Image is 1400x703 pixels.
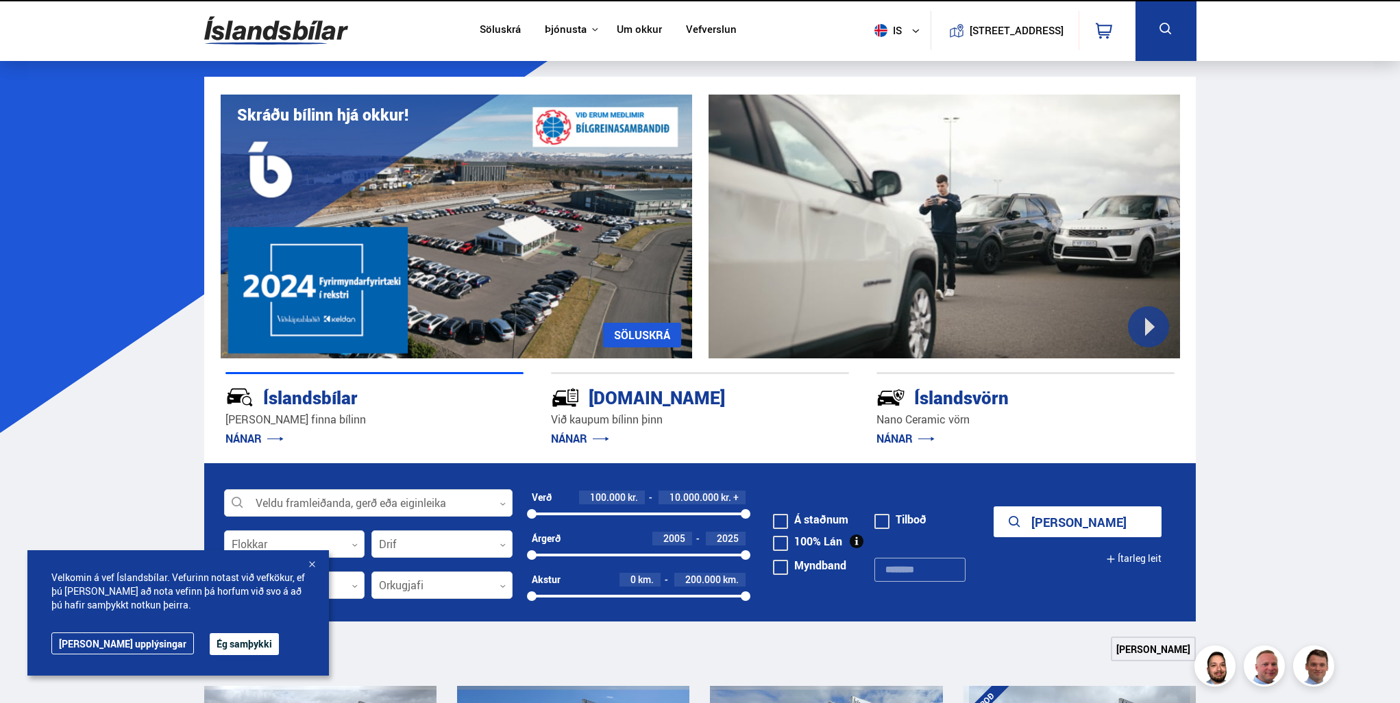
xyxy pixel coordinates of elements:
[1246,647,1287,689] img: siFngHWaQ9KaOqBr.png
[773,560,846,571] label: Myndband
[590,491,626,504] span: 100.000
[773,514,848,525] label: Á staðnum
[551,384,800,408] div: [DOMAIN_NAME]
[721,492,731,503] span: kr.
[225,384,475,408] div: Íslandsbílar
[221,95,692,358] img: eKx6w-_Home_640_.png
[1295,647,1336,689] img: FbJEzSuNWCJXmdc-.webp
[630,573,636,586] span: 0
[773,536,842,547] label: 100% Lán
[551,383,580,412] img: tr5P-W3DuiFaO7aO.svg
[938,11,1071,50] a: [STREET_ADDRESS]
[975,25,1059,36] button: [STREET_ADDRESS]
[532,574,561,585] div: Akstur
[723,574,739,585] span: km.
[994,506,1162,537] button: [PERSON_NAME]
[876,384,1126,408] div: Íslandsvörn
[686,23,737,38] a: Vefverslun
[874,24,887,37] img: svg+xml;base64,PHN2ZyB4bWxucz0iaHR0cDovL3d3dy53My5vcmcvMjAwMC9zdmciIHdpZHRoPSI1MTIiIGhlaWdodD0iNT...
[480,23,521,38] a: Söluskrá
[532,533,561,544] div: Árgerð
[603,323,681,347] a: SÖLUSKRÁ
[869,24,903,37] span: is
[638,574,654,585] span: km.
[1196,647,1238,689] img: nhp88E3Fdnt1Opn2.png
[617,23,662,38] a: Um okkur
[210,633,279,655] button: Ég samþykki
[545,23,587,36] button: Þjónusta
[51,632,194,654] a: [PERSON_NAME] upplýsingar
[717,532,739,545] span: 2025
[869,10,931,51] button: is
[663,532,685,545] span: 2005
[204,8,348,53] img: G0Ugv5HjCgRt.svg
[532,492,552,503] div: Verð
[51,571,305,612] span: Velkomin á vef Íslandsbílar. Vefurinn notast við vefkökur, ef þú [PERSON_NAME] að nota vefinn þá ...
[225,431,284,446] a: NÁNAR
[876,412,1175,428] p: Nano Ceramic vörn
[551,412,849,428] p: Við kaupum bílinn þinn
[628,492,638,503] span: kr.
[685,573,721,586] span: 200.000
[733,492,739,503] span: +
[874,514,926,525] label: Tilboð
[225,383,254,412] img: JRvxyua_JYH6wB4c.svg
[876,383,905,412] img: -Svtn6bYgwAsiwNX.svg
[225,412,524,428] p: [PERSON_NAME] finna bílinn
[1106,543,1162,574] button: Ítarleg leit
[670,491,719,504] span: 10.000.000
[237,106,408,124] h1: Skráðu bílinn hjá okkur!
[1111,637,1196,661] a: [PERSON_NAME]
[876,431,935,446] a: NÁNAR
[551,431,609,446] a: NÁNAR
